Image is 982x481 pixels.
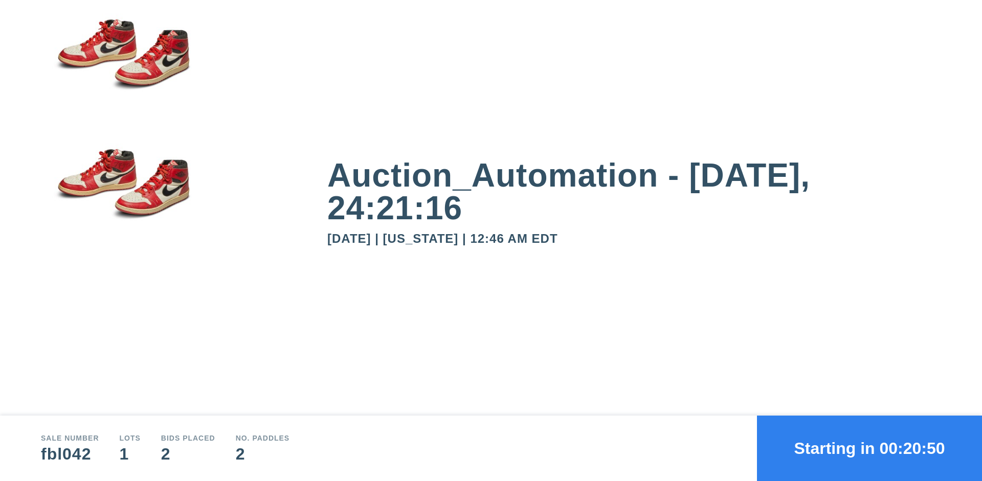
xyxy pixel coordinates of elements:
div: fbl042 [41,446,99,462]
div: Lots [120,434,141,442]
div: Sale number [41,434,99,442]
div: Auction_Automation - [DATE], 24:21:16 [327,159,941,224]
button: Starting in 00:20:50 [757,416,982,481]
div: Bids Placed [161,434,215,442]
div: 2 [236,446,290,462]
div: No. Paddles [236,434,290,442]
div: [DATE] | [US_STATE] | 12:46 AM EDT [327,233,941,245]
img: small [41,17,205,147]
div: 2 [161,446,215,462]
div: 1 [120,446,141,462]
